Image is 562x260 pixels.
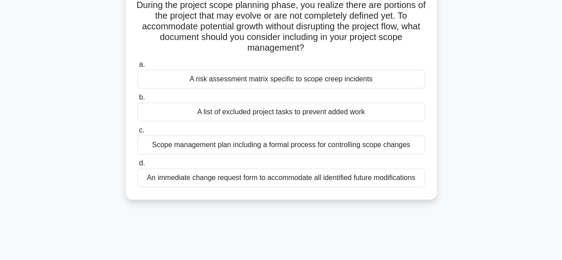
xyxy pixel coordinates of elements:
div: A list of excluded project tasks to prevent added work [137,103,425,121]
div: An immediate change request form to accommodate all identified future modifications [137,168,425,187]
span: b. [139,93,145,101]
div: Scope management plan including a formal process for controlling scope changes [137,136,425,154]
div: A risk assessment matrix specific to scope creep incidents [137,70,425,88]
span: c. [139,126,144,134]
span: d. [139,159,145,167]
span: a. [139,60,145,68]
